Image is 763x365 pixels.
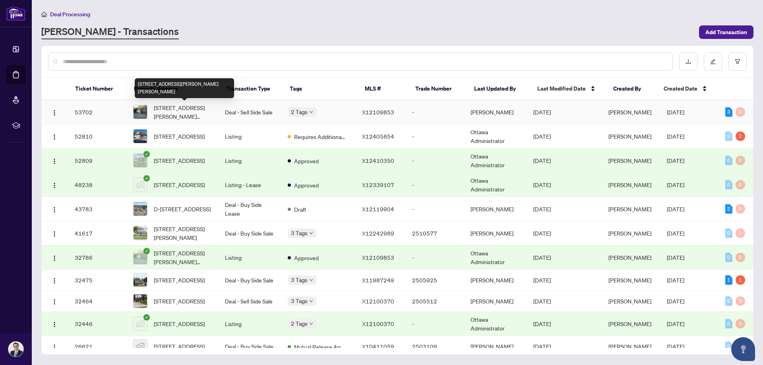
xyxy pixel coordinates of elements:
[667,276,684,284] span: [DATE]
[406,291,464,312] td: 2505512
[725,342,732,351] div: 0
[533,276,551,284] span: [DATE]
[608,297,651,305] span: [PERSON_NAME]
[68,173,127,197] td: 48238
[294,156,319,165] span: Approved
[219,336,281,357] td: Deal - Buy Side Sale
[6,6,25,21] img: logo
[128,78,220,100] th: Property Address
[533,230,551,237] span: [DATE]
[51,321,58,328] img: Logo
[68,197,127,221] td: 43783
[464,173,527,197] td: Ottawa Administrator
[143,151,150,157] span: check-circle
[48,130,61,143] button: Logo
[533,343,551,350] span: [DATE]
[409,78,468,100] th: Trade Number
[134,251,147,264] img: thumbnail-img
[68,312,127,336] td: 32446
[154,132,205,141] span: [STREET_ADDRESS]
[219,270,281,291] td: Deal - Buy Side Sale
[699,25,753,39] button: Add Transaction
[143,314,150,321] span: check-circle
[135,78,234,98] div: [STREET_ADDRESS][PERSON_NAME][PERSON_NAME]
[464,245,527,270] td: Ottawa Administrator
[143,175,150,182] span: check-circle
[362,343,394,350] span: X10411059
[68,270,127,291] td: 32475
[725,156,732,165] div: 0
[736,180,745,189] div: 0
[406,197,464,221] td: -
[51,255,58,261] img: Logo
[134,226,147,240] img: thumbnail-img
[406,173,464,197] td: -
[667,108,684,116] span: [DATE]
[51,182,58,189] img: Logo
[664,84,697,93] span: Created Date
[220,78,283,100] th: Transaction Type
[154,297,205,305] span: [STREET_ADDRESS]
[705,26,747,39] span: Add Transaction
[533,108,551,116] span: [DATE]
[667,181,684,188] span: [DATE]
[406,245,464,270] td: -
[736,319,745,328] div: 0
[48,154,61,167] button: Logo
[51,134,58,140] img: Logo
[464,124,527,149] td: Ottawa Administrator
[291,319,308,328] span: 2 Tags
[725,253,732,262] div: 0
[464,291,527,312] td: [PERSON_NAME]
[608,181,651,188] span: [PERSON_NAME]
[406,124,464,149] td: -
[533,254,551,261] span: [DATE]
[725,107,732,117] div: 3
[294,253,319,262] span: Approved
[537,84,586,93] span: Last Modified Date
[154,224,212,242] span: [STREET_ADDRESS][PERSON_NAME]
[736,107,745,117] div: 0
[48,251,61,264] button: Logo
[464,270,527,291] td: [PERSON_NAME]
[134,317,147,330] img: thumbnail-img
[608,157,651,164] span: [PERSON_NAME]
[154,319,205,328] span: [STREET_ADDRESS]
[309,278,313,282] span: down
[725,180,732,189] div: 0
[294,181,319,189] span: Approved
[362,181,394,188] span: X12339107
[48,227,61,239] button: Logo
[464,221,527,245] td: [PERSON_NAME]
[219,149,281,173] td: Listing
[362,297,394,305] span: X12100370
[51,110,58,116] img: Logo
[533,205,551,212] span: [DATE]
[667,133,684,140] span: [DATE]
[362,133,394,140] span: X12405854
[48,274,61,286] button: Logo
[608,230,651,237] span: [PERSON_NAME]
[68,245,127,270] td: 32786
[406,270,464,291] td: 2505925
[362,276,394,284] span: X11987249
[154,276,205,284] span: [STREET_ADDRESS]
[68,221,127,245] td: 41617
[51,231,58,237] img: Logo
[464,149,527,173] td: Ottawa Administrator
[725,296,732,306] div: 0
[608,108,651,116] span: [PERSON_NAME]
[533,320,551,327] span: [DATE]
[48,317,61,330] button: Logo
[735,59,740,64] span: filter
[358,78,409,100] th: MLS #
[219,197,281,221] td: Deal - Buy Side Lease
[464,312,527,336] td: Ottawa Administrator
[134,294,147,308] img: thumbnail-img
[219,124,281,149] td: Listing
[608,276,651,284] span: [PERSON_NAME]
[362,230,394,237] span: X12242989
[406,221,464,245] td: 2510577
[294,205,306,214] span: Draft
[736,275,745,285] div: 1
